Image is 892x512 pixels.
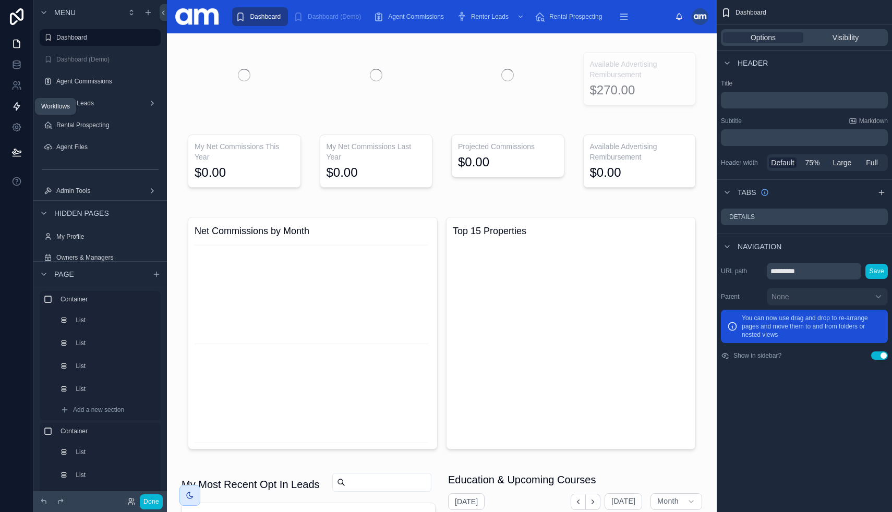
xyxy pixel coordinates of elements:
a: Owners & Managers [40,249,161,266]
span: Renter Leads [471,13,509,21]
span: None [772,291,789,302]
span: Dashboard [736,8,766,17]
label: List [76,448,154,456]
label: Renter Leads [56,99,144,107]
label: Dashboard (Demo) [56,55,159,64]
a: Markdown [849,117,888,125]
span: Full [866,157,878,168]
label: List [76,385,154,393]
a: Rental Prospecting [532,7,609,26]
span: Dashboard [250,13,281,21]
label: Title [721,79,888,88]
div: scrollable content [721,129,888,146]
div: scrollable content [33,286,167,491]
span: Agent Commissions [388,13,444,21]
img: App logo [175,8,219,25]
label: Dashboard [56,33,154,42]
label: Details [729,213,755,221]
span: Page [54,269,74,279]
label: Parent [721,292,763,301]
span: 75% [805,157,819,168]
a: Agent Files [40,139,161,155]
label: List [76,471,154,479]
label: List [76,339,154,347]
label: Owners & Managers [56,253,159,262]
span: Add a new section [73,406,124,414]
a: Dashboard [232,7,288,26]
button: None [767,288,888,306]
span: Tabs [738,187,756,198]
a: Dashboard (Demo) [290,7,368,26]
span: Visibility [833,32,859,43]
label: List [76,316,154,324]
div: Workflows [41,102,70,111]
label: Rental Prospecting [56,121,159,129]
span: Large [833,157,852,168]
label: Header width [721,159,763,167]
span: Default [771,157,794,168]
label: URL path [721,267,763,275]
span: Navigation [738,241,781,252]
a: Renter Leads [40,95,161,112]
span: Markdown [859,117,888,125]
a: Rental Prospecting [40,117,161,133]
label: Container [61,295,156,303]
a: Dashboard [40,29,161,46]
label: List [76,362,154,370]
div: scrollable content [227,5,675,28]
a: Dashboard (Demo) [40,51,161,68]
span: Options [751,32,776,43]
span: Rental Prospecting [549,13,602,21]
label: Subtitle [721,117,742,125]
label: Admin Tools [56,187,144,195]
label: Show in sidebar? [733,351,781,360]
span: Hidden pages [54,208,109,218]
button: Done [140,494,163,509]
span: Header [738,58,768,68]
span: Dashboard (Demo) [308,13,361,21]
label: Agent Files [56,143,159,151]
label: Agent Commissions [56,77,159,86]
button: Save [865,264,888,279]
a: Agent Commissions [370,7,451,26]
a: Renter Leads [453,7,529,26]
span: Menu [54,7,76,18]
label: Container [61,427,156,435]
a: Agent Commissions [40,73,161,90]
a: My Profile [40,228,161,245]
p: You can now use drag and drop to re-arrange pages and move them to and from folders or nested views [742,314,882,339]
div: scrollable content [721,92,888,108]
a: Admin Tools [40,182,161,199]
label: My Profile [56,233,159,241]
